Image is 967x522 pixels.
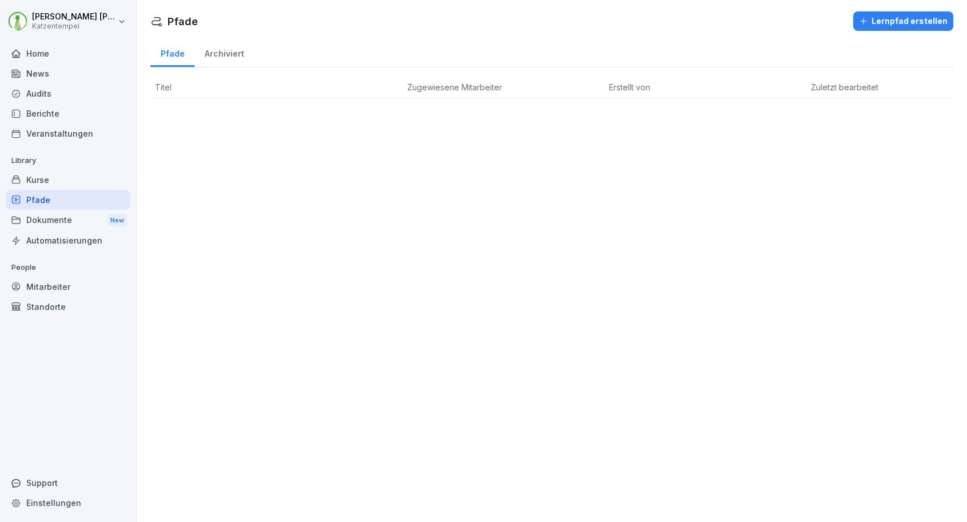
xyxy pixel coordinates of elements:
div: New [108,214,127,227]
span: Erstellt von [609,82,650,92]
a: Home [6,43,130,63]
div: Support [6,473,130,493]
a: Pfade [150,38,194,67]
a: Standorte [6,297,130,317]
button: Lernpfad erstellen [853,11,953,31]
a: Einstellungen [6,493,130,513]
a: Veranstaltungen [6,123,130,144]
a: Archiviert [194,38,254,67]
span: Titel [155,82,172,92]
a: Berichte [6,103,130,123]
p: People [6,258,130,277]
h1: Pfade [168,14,198,29]
p: Katzentempel [32,22,116,30]
p: Library [6,152,130,170]
a: Pfade [6,190,130,210]
span: Zuletzt bearbeitet [811,82,878,92]
a: DokumenteNew [6,210,130,231]
a: News [6,63,130,83]
a: Automatisierungen [6,230,130,250]
div: Lernpfad erstellen [859,15,948,27]
p: [PERSON_NAME] [PERSON_NAME] [32,12,116,22]
div: Dokumente [6,210,130,231]
a: Audits [6,83,130,103]
a: Kurse [6,170,130,190]
a: Mitarbeiter [6,277,130,297]
span: Zugewiesene Mitarbeiter [407,82,502,92]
